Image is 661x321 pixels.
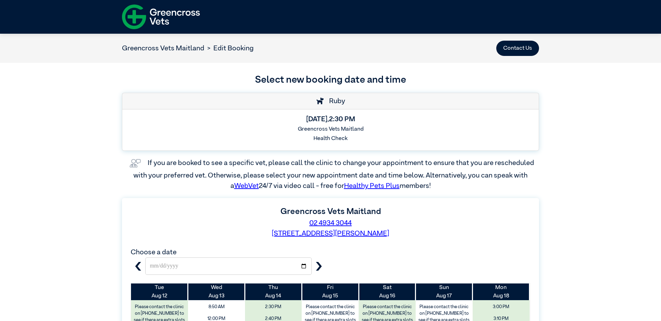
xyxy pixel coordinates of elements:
[475,302,527,312] span: 3:00 PM
[122,45,204,52] a: Greencross Vets Maitland
[234,182,259,189] a: WebVet
[245,283,302,300] th: Aug 14
[326,98,345,105] span: Ruby
[204,43,254,53] li: Edit Booking
[133,159,536,189] label: If you are booked to see a specific vet, please call the clinic to change your appointment to ens...
[247,302,300,312] span: 2:30 PM
[272,230,389,237] a: [STREET_ADDRESS][PERSON_NAME]
[359,283,416,300] th: Aug 16
[344,182,400,189] a: Healthy Pets Plus
[309,220,352,227] a: 02 4934 3044
[496,41,539,56] button: Contact Us
[131,249,177,256] label: Choose a date
[131,283,188,300] th: Aug 12
[128,115,533,123] h5: [DATE] , 2:30 PM
[122,43,254,53] nav: breadcrumb
[416,283,473,300] th: Aug 17
[302,283,359,300] th: Aug 15
[128,135,533,142] h6: Health Check
[128,126,533,133] h6: Greencross Vets Maitland
[122,2,200,32] img: f-logo
[122,73,539,87] h3: Select new booking date and time
[127,156,144,170] img: vet
[190,302,243,312] span: 8:50 AM
[188,283,245,300] th: Aug 13
[473,283,530,300] th: Aug 18
[280,207,381,216] label: Greencross Vets Maitland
